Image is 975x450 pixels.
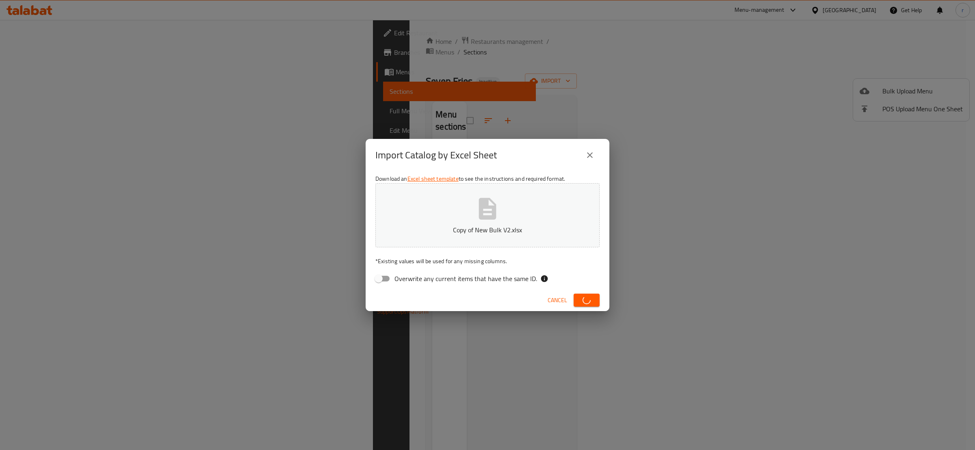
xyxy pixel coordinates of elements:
h2: Import Catalog by Excel Sheet [375,149,497,162]
span: Overwrite any current items that have the same ID. [394,274,537,283]
button: close [580,145,600,165]
div: Download an to see the instructions and required format. [366,171,609,289]
svg: If the overwrite option isn't selected, then the items that match an existing ID will be ignored ... [540,275,548,283]
button: Copy of New Bulk V2.xlsx [375,183,600,247]
button: Cancel [544,293,570,308]
p: Copy of New Bulk V2.xlsx [388,225,587,235]
a: Excel sheet template [407,173,459,184]
p: Existing values will be used for any missing columns. [375,257,600,265]
span: Cancel [548,295,567,305]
